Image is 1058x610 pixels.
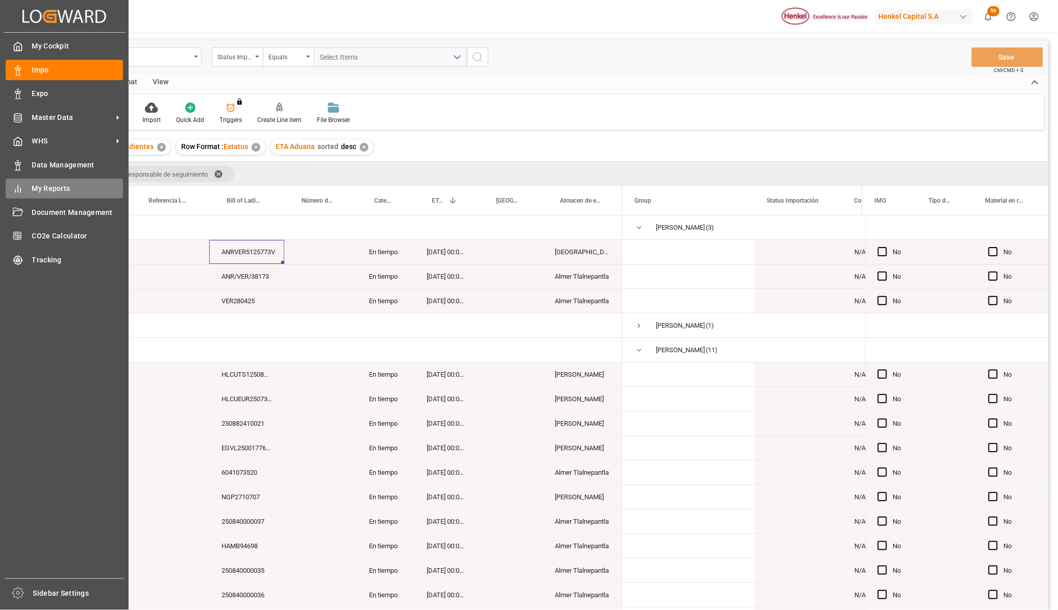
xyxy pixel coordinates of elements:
div: [DATE] 00:00:00 [414,436,479,460]
div: N/A [842,289,956,313]
div: No [893,436,907,460]
div: Press SPACE to select this row. [43,313,622,338]
div: Press SPACE to select this row. [43,436,622,460]
span: Comentarios Contenedor [854,197,923,204]
div: No [893,583,907,607]
div: 250882410021 [209,411,284,435]
img: Henkel%20logo.jpg_1689854090.jpg [782,8,868,26]
div: Press SPACE to select this row. [866,240,1048,264]
div: [GEOGRAPHIC_DATA] [543,240,622,264]
div: HAMB94698 [209,534,284,558]
span: (3) [706,216,714,239]
div: Press SPACE to select this row. [43,387,622,411]
div: NGP2710707 [209,485,284,509]
span: My Cockpit [32,41,124,52]
div: [DATE] 00:00:00 [414,583,479,607]
div: HLCUTS12508ARYT2 [209,362,284,386]
div: Press SPACE to select this row. [866,338,1048,362]
div: VER280425 [209,289,284,313]
span: CO2e Calculator [32,231,124,241]
div: Import [142,115,161,125]
div: No [1004,363,1036,386]
span: Expo [32,88,124,99]
div: Press SPACE to select this row. [43,411,622,436]
div: ✕ [360,143,368,152]
div: En tiempo [357,289,414,313]
div: No [1004,559,1036,582]
span: (1) [706,314,714,337]
div: Press SPACE to select this row. [43,289,622,313]
div: [DATE] 00:00:00 [414,264,479,288]
div: Almer Tlalnepantla [543,558,622,582]
div: En tiempo [357,264,414,288]
div: 250840000035 [209,558,284,582]
div: No [893,412,907,435]
span: Data Management [32,160,124,170]
div: Press SPACE to select this row. [866,460,1048,485]
div: Press SPACE to select this row. [866,387,1048,411]
div: N/A [842,583,956,607]
div: N/A [842,240,956,264]
div: No [893,534,907,558]
div: Press SPACE to select this row. [43,485,622,509]
div: No [1004,510,1036,533]
div: Press SPACE to select this row. [43,534,622,558]
div: No [1004,534,1036,558]
div: Press SPACE to select this row. [43,558,622,583]
div: Press SPACE to select this row. [866,313,1048,338]
span: Tracking [32,255,124,265]
a: Impo [6,60,123,80]
span: Row Format : [181,142,224,151]
span: Impo [32,65,124,76]
span: Persona responsable de seguimiento [101,170,208,178]
span: My Reports [32,183,124,194]
div: [DATE] 00:00:00 [414,387,479,411]
div: Almer Tlalnepantla [543,264,622,288]
div: En tiempo [357,558,414,582]
div: En tiempo [357,534,414,558]
div: En tiempo [357,583,414,607]
a: Data Management [6,155,123,175]
span: Tipo de Carga (LCL/FCL) [929,197,952,204]
div: Press SPACE to select this row. [43,509,622,534]
div: En tiempo [357,509,414,533]
div: N/A [842,362,956,386]
div: Press SPACE to select this row. [43,338,622,362]
div: [PERSON_NAME] [543,436,622,460]
div: Press SPACE to select this row. [866,534,1048,558]
div: N/A [842,509,956,533]
div: No [1004,412,1036,435]
span: Estatus [224,142,248,151]
div: [PERSON_NAME] [543,362,622,386]
div: [PERSON_NAME] [656,216,705,239]
div: No [893,289,907,313]
span: Categoría [374,197,393,204]
div: No [893,363,907,386]
div: [PERSON_NAME] [543,387,622,411]
div: Almer Tlalnepantla [543,289,622,313]
div: File Browser [317,115,350,125]
span: IMO [875,197,887,204]
span: [GEOGRAPHIC_DATA] - Locode [496,197,521,204]
div: ✕ [252,143,260,152]
div: 250840000036 [209,583,284,607]
div: N/A [842,387,956,411]
div: [DATE] 00:00:00 [414,460,479,484]
div: En tiempo [357,240,414,264]
div: Press SPACE to select this row. [43,362,622,387]
div: Press SPACE to select this row. [866,583,1048,607]
div: 6041073520 [209,460,284,484]
div: ✕ [157,143,166,152]
div: Press SPACE to select this row. [866,558,1048,583]
span: 56 [988,6,1000,16]
span: Master Data [32,112,113,123]
div: Press SPACE to select this row. [866,436,1048,460]
span: Almacen de entrega [560,197,601,204]
span: sorted [317,142,338,151]
button: open menu [314,47,467,67]
div: [DATE] 00:00:00 [414,534,479,558]
div: [PERSON_NAME] [656,338,705,362]
a: Expo [6,84,123,104]
a: Document Management [6,202,123,222]
div: No [893,559,907,582]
